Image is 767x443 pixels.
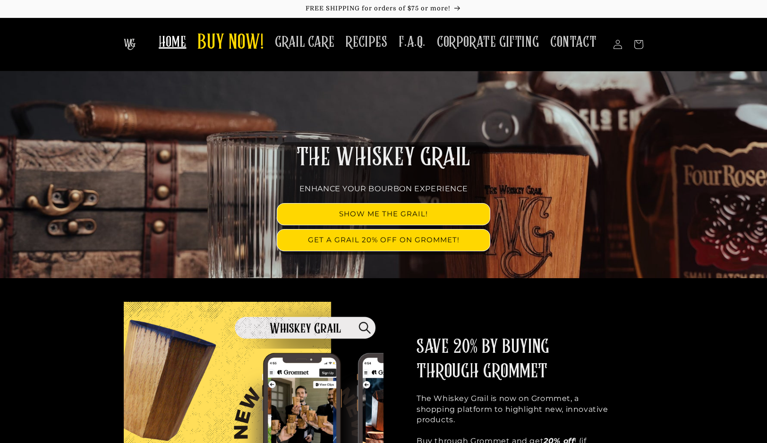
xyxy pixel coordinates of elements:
[124,39,136,50] img: The Whiskey Grail
[550,33,597,51] span: CONTACT
[275,33,334,51] span: GRAIL CARE
[153,27,192,57] a: HOME
[297,145,470,170] span: THE WHISKEY GRAIL
[192,25,269,62] a: BUY NOW!
[393,27,431,57] a: F.A.Q.
[346,33,387,51] span: RECIPES
[9,5,758,13] p: FREE SHIPPING for orders of $75 or more!
[340,27,393,57] a: RECIPES
[197,30,264,56] span: BUY NOW!
[399,33,426,51] span: F.A.Q.
[159,33,186,51] span: HOME
[431,27,545,57] a: CORPORATE GIFTING
[269,27,340,57] a: GRAIL CARE
[437,33,539,51] span: CORPORATE GIFTING
[417,335,610,384] h2: SAVE 20% BY BUYING THROUGH GROMMET
[299,184,468,193] span: ENHANCE YOUR BOURBON EXPERIENCE
[277,204,490,225] a: SHOW ME THE GRAIL!
[277,230,490,251] a: GET A GRAIL 20% OFF ON GROMMET!
[545,27,602,57] a: CONTACT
